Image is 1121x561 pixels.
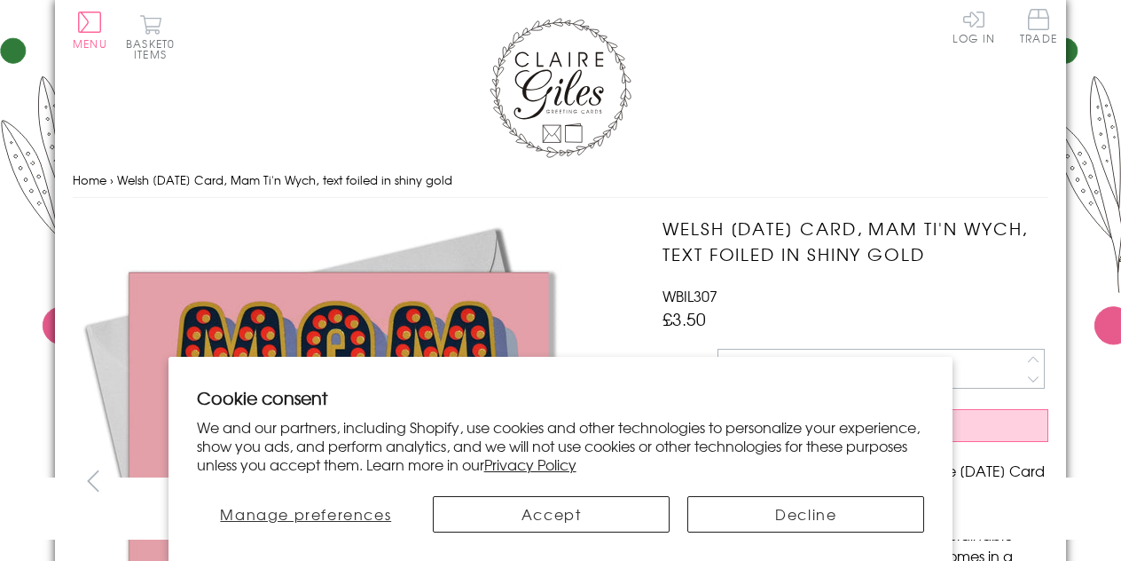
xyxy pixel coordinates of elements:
span: £3.50 [662,306,706,331]
button: Manage preferences [197,496,415,533]
button: Accept [433,496,670,533]
a: Home [73,171,106,188]
a: Trade [1020,9,1057,47]
h1: Welsh [DATE] Card, Mam Ti'n Wych, text foiled in shiny gold [662,216,1048,267]
span: Manage preferences [220,503,391,525]
h2: Cookie consent [197,385,925,410]
span: 0 items [134,36,175,62]
nav: breadcrumbs [73,162,1048,199]
button: prev [73,461,113,501]
span: Welsh [DATE] Card, Mam Ti'n Wych, text foiled in shiny gold [117,171,452,188]
span: › [110,171,114,188]
p: We and our partners, including Shopify, use cookies and other technologies to personalize your ex... [197,418,925,473]
button: Decline [687,496,924,533]
button: Menu [73,12,107,49]
a: Privacy Policy [484,454,576,475]
a: Log In [952,9,995,43]
span: Trade [1020,9,1057,43]
img: Claire Giles Greetings Cards [490,18,631,158]
span: WBIL307 [662,285,717,306]
span: Menu [73,36,107,51]
button: Basket0 items [126,14,175,59]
